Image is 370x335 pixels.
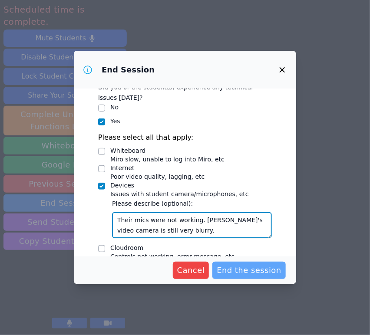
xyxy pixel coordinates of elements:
label: Please describe (optional): [112,198,272,209]
span: Poor video quality, lagging, etc [110,173,205,180]
span: Controls not working, error message, etc [110,253,235,260]
span: Cancel [177,264,205,276]
span: End the session [217,264,281,276]
div: Cloudroom [110,243,235,252]
p: Please select all that apply: [98,132,272,143]
div: Internet [110,164,205,172]
h3: End Session [102,65,155,75]
span: Miro slow, unable to log into Miro, etc [110,156,225,163]
label: Yes [110,118,120,125]
legend: Did you or the student(s) experience any technical issues [DATE]? [98,79,272,103]
label: No [110,104,119,111]
div: Whiteboard [110,146,225,155]
span: Issues with student camera/microphones, etc [110,190,249,197]
button: Cancel [173,262,209,279]
div: Devices [110,181,249,190]
button: End the session [212,262,286,279]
